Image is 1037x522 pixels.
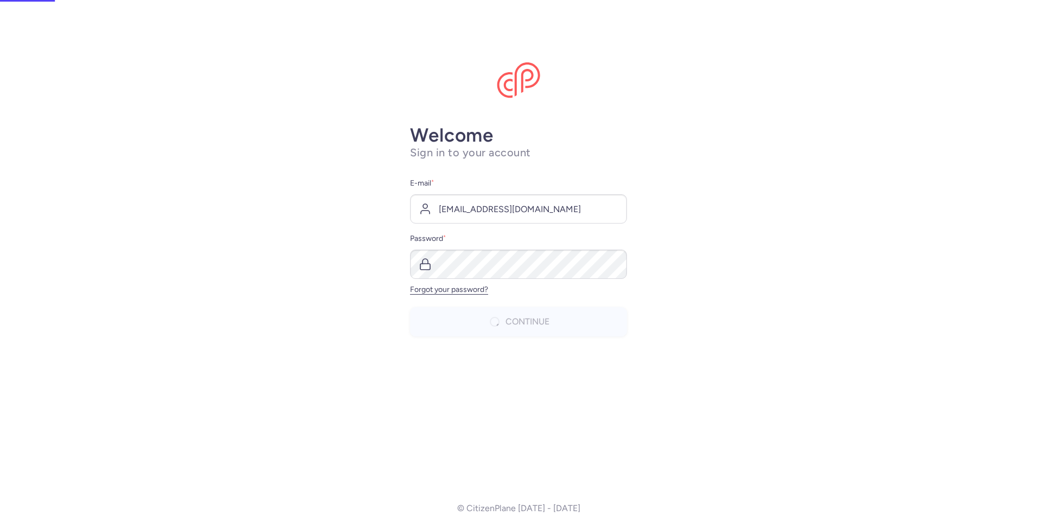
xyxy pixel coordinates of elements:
[410,232,627,245] label: Password
[410,146,627,160] h1: Sign in to your account
[497,62,540,98] img: CitizenPlane logo
[410,124,494,147] strong: Welcome
[410,177,627,190] label: E-mail
[410,194,627,224] input: user@example.com
[457,504,580,513] p: © CitizenPlane [DATE] - [DATE]
[410,285,488,294] a: Forgot your password?
[410,307,627,336] button: Continue
[505,317,549,327] span: Continue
